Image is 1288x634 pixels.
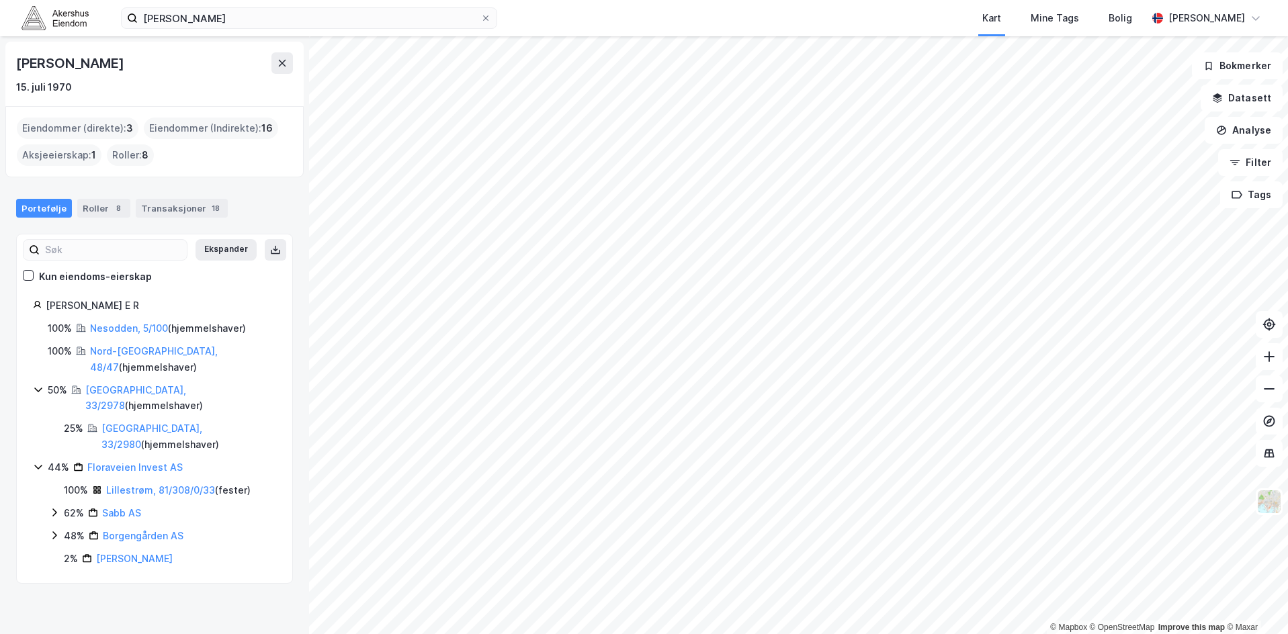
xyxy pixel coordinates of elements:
[138,8,480,28] input: Søk på adresse, matrikkel, gårdeiere, leietakere eller personer
[102,507,141,518] a: Sabb AS
[1050,623,1087,632] a: Mapbox
[136,199,228,218] div: Transaksjoner
[982,10,1001,26] div: Kart
[16,52,126,74] div: [PERSON_NAME]
[144,118,278,139] div: Eiendommer (Indirekte) :
[101,420,276,453] div: ( hjemmelshaver )
[64,420,83,437] div: 25%
[1221,570,1288,634] div: Kontrollprogram for chat
[1168,10,1245,26] div: [PERSON_NAME]
[64,528,85,544] div: 48%
[1220,181,1283,208] button: Tags
[46,298,276,314] div: [PERSON_NAME] E R
[1031,10,1079,26] div: Mine Tags
[1201,85,1283,111] button: Datasett
[1221,570,1288,634] iframe: Chat Widget
[64,551,78,567] div: 2%
[196,239,257,261] button: Ekspander
[77,199,130,218] div: Roller
[48,343,72,359] div: 100%
[126,120,133,136] span: 3
[64,505,84,521] div: 62%
[48,320,72,336] div: 100%
[91,147,96,163] span: 1
[90,343,276,375] div: ( hjemmelshaver )
[16,79,72,95] div: 15. juli 1970
[39,269,152,285] div: Kun eiendoms-eierskap
[106,482,251,498] div: ( fester )
[261,120,273,136] span: 16
[1218,149,1283,176] button: Filter
[64,482,88,498] div: 100%
[1090,623,1155,632] a: OpenStreetMap
[40,240,187,260] input: Søk
[16,199,72,218] div: Portefølje
[96,553,173,564] a: [PERSON_NAME]
[17,118,138,139] div: Eiendommer (direkte) :
[48,459,69,475] div: 44%
[90,345,218,373] a: Nord-[GEOGRAPHIC_DATA], 48/47
[90,322,168,334] a: Nesodden, 5/100
[142,147,148,163] span: 8
[1256,489,1282,514] img: Z
[90,320,246,336] div: ( hjemmelshaver )
[85,382,276,414] div: ( hjemmelshaver )
[1205,117,1283,144] button: Analyse
[101,422,202,450] a: [GEOGRAPHIC_DATA], 33/2980
[1109,10,1132,26] div: Bolig
[85,384,186,412] a: [GEOGRAPHIC_DATA], 33/2978
[106,484,215,496] a: Lillestrøm, 81/308/0/33
[22,6,89,30] img: akershus-eiendom-logo.9091f326c980b4bce74ccdd9f866810c.svg
[107,144,154,166] div: Roller :
[17,144,101,166] div: Aksjeeierskap :
[1158,623,1225,632] a: Improve this map
[87,461,183,473] a: Floraveien Invest AS
[1192,52,1283,79] button: Bokmerker
[48,382,67,398] div: 50%
[103,530,183,541] a: Borgengården AS
[209,201,222,215] div: 18
[112,201,125,215] div: 8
